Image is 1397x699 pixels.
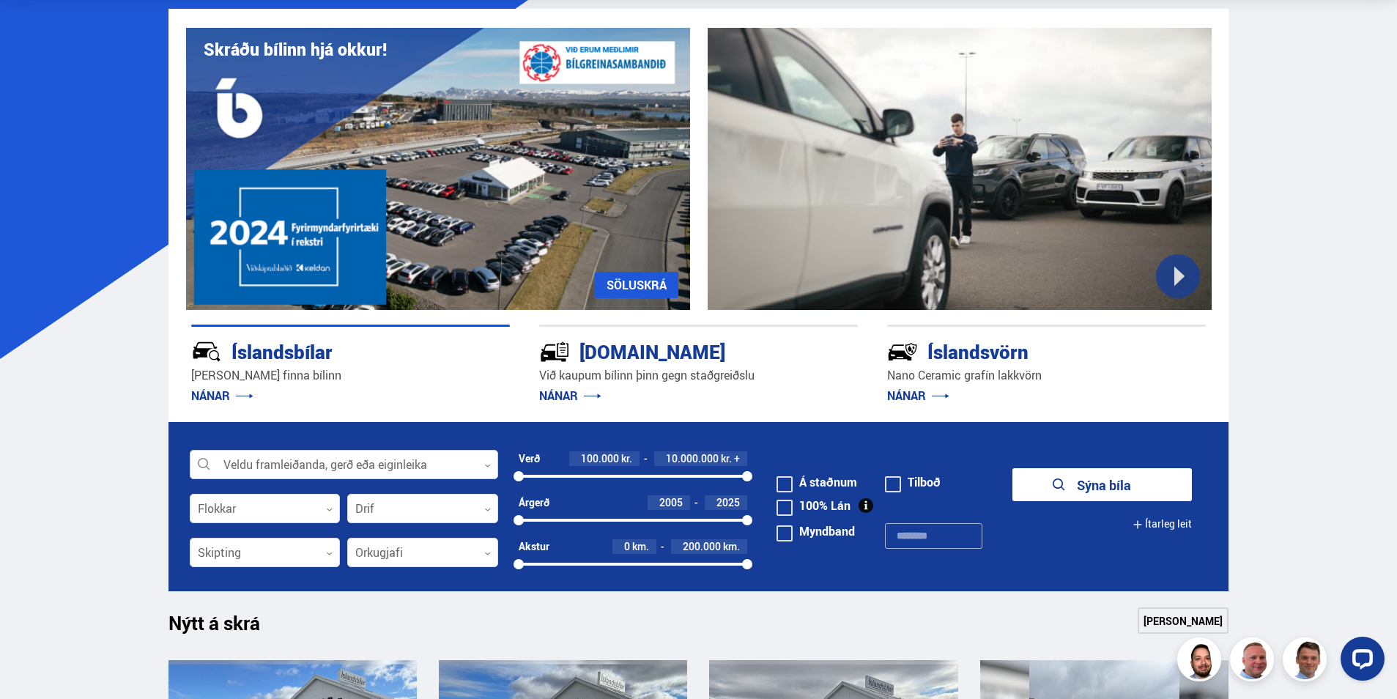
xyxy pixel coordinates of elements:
iframe: LiveChat chat widget [1329,631,1390,692]
button: Sýna bíla [1012,468,1192,501]
span: 10.000.000 [666,451,719,465]
h1: Skráðu bílinn hjá okkur! [204,40,387,59]
div: Akstur [519,541,549,552]
a: NÁNAR [887,388,949,404]
label: 100% Lán [777,500,851,511]
span: km. [723,541,740,552]
h1: Nýtt á skrá [168,612,286,643]
img: FbJEzSuNWCJXmdc-.webp [1285,640,1329,684]
div: Íslandsbílar [191,338,458,363]
p: Nano Ceramic grafín lakkvörn [887,367,1206,384]
img: tr5P-W3DuiFaO7aO.svg [539,336,570,367]
img: eKx6w-_Home_640_.png [186,28,690,310]
img: JRvxyua_JYH6wB4c.svg [191,336,222,367]
img: siFngHWaQ9KaOqBr.png [1232,640,1276,684]
span: kr. [621,453,632,465]
label: Myndband [777,525,855,537]
span: + [734,453,740,465]
span: 2005 [659,495,683,509]
button: Ítarleg leit [1133,508,1192,541]
a: NÁNAR [191,388,253,404]
img: -Svtn6bYgwAsiwNX.svg [887,336,918,367]
span: 2025 [716,495,740,509]
div: [DOMAIN_NAME] [539,338,806,363]
label: Tilboð [885,476,941,488]
p: Við kaupum bílinn þinn gegn staðgreiðslu [539,367,858,384]
span: 0 [624,539,630,553]
span: kr. [721,453,732,465]
a: [PERSON_NAME] [1138,607,1229,634]
span: 100.000 [581,451,619,465]
div: Íslandsvörn [887,338,1154,363]
img: nhp88E3Fdnt1Opn2.png [1179,640,1223,684]
div: Verð [519,453,540,465]
span: km. [632,541,649,552]
a: NÁNAR [539,388,601,404]
div: Árgerð [519,497,549,508]
span: 200.000 [683,539,721,553]
a: SÖLUSKRÁ [595,272,678,298]
p: [PERSON_NAME] finna bílinn [191,367,510,384]
label: Á staðnum [777,476,857,488]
